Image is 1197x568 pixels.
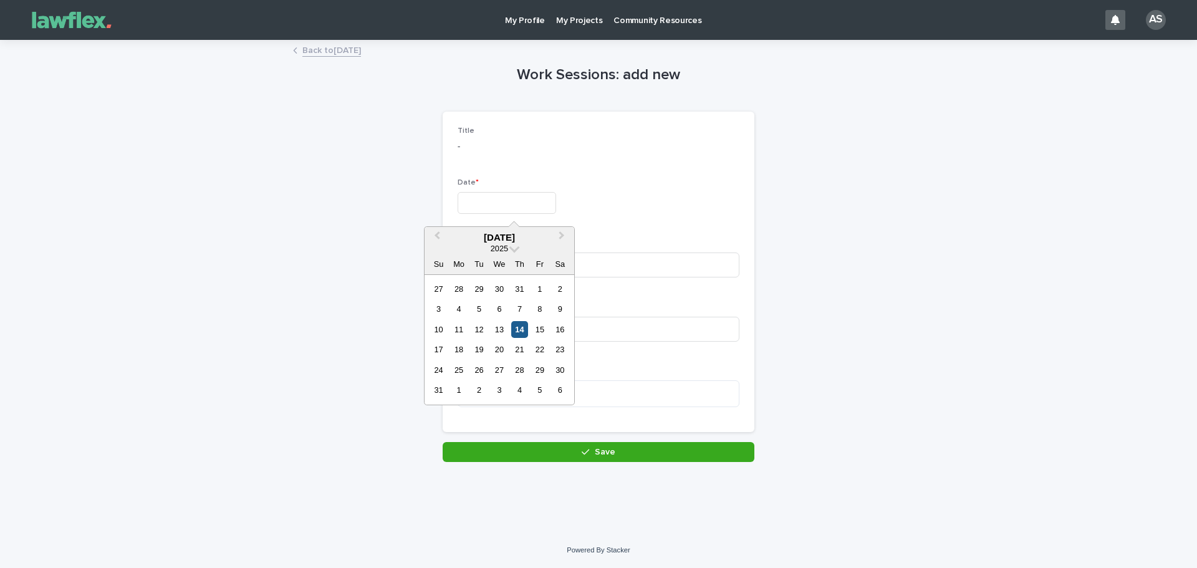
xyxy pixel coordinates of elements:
div: Choose Wednesday, August 20th, 2025 [491,341,507,358]
div: Choose Thursday, August 21st, 2025 [511,341,528,358]
div: Choose Saturday, August 23rd, 2025 [552,341,569,358]
div: We [491,256,507,272]
div: AS [1146,10,1166,30]
button: Save [443,442,754,462]
div: Choose Wednesday, July 30th, 2025 [491,281,507,297]
div: Choose Wednesday, September 3rd, 2025 [491,382,507,398]
h1: Work Sessions: add new [443,66,754,84]
div: Choose Tuesday, August 12th, 2025 [471,321,488,338]
img: Gnvw4qrBSHOAfo8VMhG6 [25,7,118,32]
div: Choose Monday, September 1st, 2025 [450,382,467,398]
span: Title [458,127,474,135]
div: Choose Monday, August 11th, 2025 [450,321,467,338]
div: Choose Saturday, August 2nd, 2025 [552,281,569,297]
div: Choose Thursday, July 31st, 2025 [511,281,528,297]
div: Choose Tuesday, September 2nd, 2025 [471,382,488,398]
div: [DATE] [425,232,574,243]
div: Sa [552,256,569,272]
div: Choose Thursday, August 14th, 2025 [511,321,528,338]
div: Choose Tuesday, August 26th, 2025 [471,362,488,378]
div: Choose Sunday, July 27th, 2025 [430,281,447,297]
a: Powered By Stacker [567,546,630,554]
span: Save [595,448,615,456]
div: Choose Wednesday, August 6th, 2025 [491,301,507,317]
div: Choose Saturday, September 6th, 2025 [552,382,569,398]
button: Previous Month [426,228,446,248]
a: Back to[DATE] [302,42,361,57]
div: Choose Saturday, August 9th, 2025 [552,301,569,317]
div: Choose Thursday, September 4th, 2025 [511,382,528,398]
div: Choose Friday, September 5th, 2025 [531,382,548,398]
div: Choose Monday, August 18th, 2025 [450,341,467,358]
p: - [458,140,739,153]
div: Choose Saturday, August 16th, 2025 [552,321,569,338]
div: Choose Thursday, August 7th, 2025 [511,301,528,317]
div: Fr [531,256,548,272]
div: Tu [471,256,488,272]
div: Choose Tuesday, August 5th, 2025 [471,301,488,317]
div: Choose Sunday, August 10th, 2025 [430,321,447,338]
div: Choose Friday, August 22nd, 2025 [531,341,548,358]
div: Choose Friday, August 8th, 2025 [531,301,548,317]
div: Choose Sunday, August 3rd, 2025 [430,301,447,317]
div: Choose Sunday, August 24th, 2025 [430,362,447,378]
div: Choose Tuesday, August 19th, 2025 [471,341,488,358]
div: Choose Monday, July 28th, 2025 [450,281,467,297]
span: 2025 [491,244,508,253]
div: Th [511,256,528,272]
div: Choose Thursday, August 28th, 2025 [511,362,528,378]
div: Su [430,256,447,272]
div: Mo [450,256,467,272]
div: Choose Friday, August 29th, 2025 [531,362,548,378]
div: month 2025-08 [428,279,570,400]
div: Choose Wednesday, August 27th, 2025 [491,362,507,378]
span: Date [458,179,479,186]
div: Choose Friday, August 1st, 2025 [531,281,548,297]
div: Choose Tuesday, July 29th, 2025 [471,281,488,297]
button: Next Month [553,228,573,248]
div: Choose Monday, August 4th, 2025 [450,301,467,317]
div: Choose Wednesday, August 13th, 2025 [491,321,507,338]
div: Choose Friday, August 15th, 2025 [531,321,548,338]
div: Choose Sunday, August 17th, 2025 [430,341,447,358]
div: Choose Monday, August 25th, 2025 [450,362,467,378]
div: Choose Sunday, August 31st, 2025 [430,382,447,398]
div: Choose Saturday, August 30th, 2025 [552,362,569,378]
